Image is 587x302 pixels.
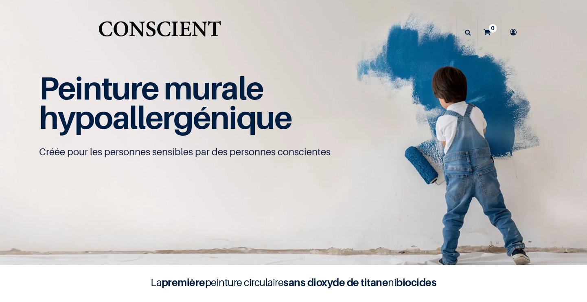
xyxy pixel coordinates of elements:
span: hypoallergénique [39,98,292,136]
span: Peinture murale [39,69,263,107]
img: Conscient [97,16,223,48]
a: Logo of Conscient [97,16,223,48]
a: 0 [478,18,501,46]
sup: 0 [489,24,497,32]
h4: La peinture circulaire ni [131,275,456,290]
b: première [162,276,205,289]
b: sans dioxyde de titane [283,276,388,289]
b: biocides [396,276,436,289]
p: Créée pour les personnes sensibles par des personnes conscientes [39,145,548,159]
